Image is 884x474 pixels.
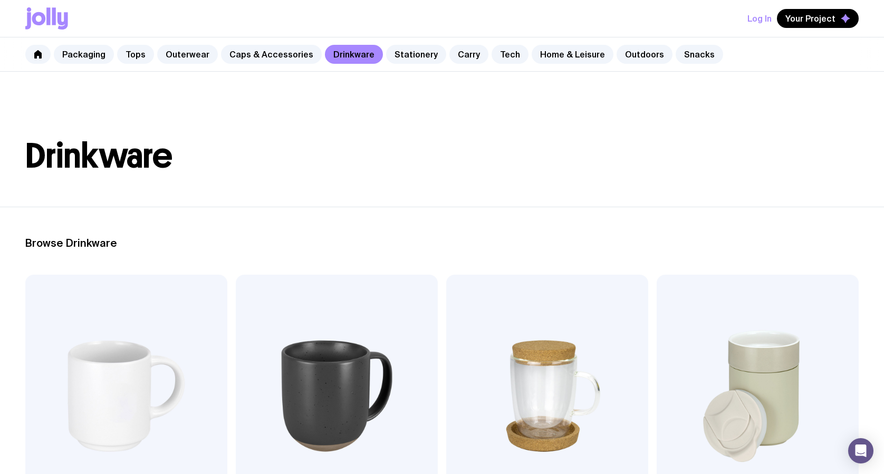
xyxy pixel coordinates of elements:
button: Your Project [777,9,859,28]
a: Stationery [386,45,446,64]
a: Outdoors [617,45,672,64]
a: Home & Leisure [532,45,613,64]
button: Log In [747,9,772,28]
a: Drinkware [325,45,383,64]
span: Your Project [785,13,835,24]
h1: Drinkware [25,139,859,173]
a: Tech [492,45,529,64]
a: Caps & Accessories [221,45,322,64]
h2: Browse Drinkware [25,237,859,249]
a: Packaging [54,45,114,64]
div: Open Intercom Messenger [848,438,873,463]
a: Snacks [676,45,723,64]
a: Tops [117,45,154,64]
a: Carry [449,45,488,64]
a: Outerwear [157,45,218,64]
